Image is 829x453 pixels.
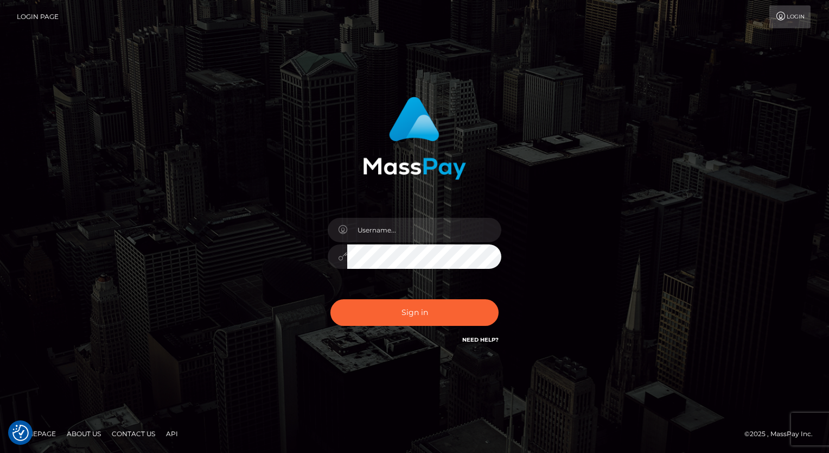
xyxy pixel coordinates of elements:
a: Login Page [17,5,59,28]
a: Homepage [12,425,60,442]
input: Username... [347,218,501,242]
a: Contact Us [107,425,160,442]
img: Revisit consent button [12,425,29,441]
div: © 2025 , MassPay Inc. [744,428,821,440]
a: Need Help? [462,336,499,343]
a: API [162,425,182,442]
button: Sign in [330,299,499,326]
a: Login [769,5,811,28]
a: About Us [62,425,105,442]
img: MassPay Login [363,97,466,180]
button: Consent Preferences [12,425,29,441]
